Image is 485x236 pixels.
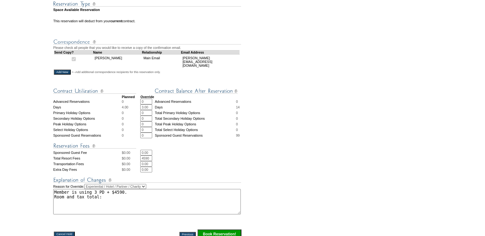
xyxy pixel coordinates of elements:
td: Primary Holiday Options [53,110,122,116]
img: Contract Balance After Reservation [155,87,238,95]
img: Reservation Fees [53,142,136,150]
td: Total Peak Holiday Options [155,121,236,127]
span: Please check all people that you would like to receive a copy of the confirmation email. [53,46,181,50]
td: Extra Day Fees [53,167,122,172]
b: current [110,19,122,23]
td: Select Holiday Options [53,127,122,133]
span: 0.00 [124,151,130,155]
td: Days [155,104,236,110]
td: Peak Holiday Options [53,121,122,127]
span: 0 [122,111,124,115]
td: $ [122,161,140,167]
span: 0 [236,100,238,103]
td: $ [122,150,140,155]
td: Reason for Override: [53,184,242,214]
td: Days [53,104,122,110]
td: Name [93,50,142,54]
td: Total Secondary Holiday Options [155,116,236,121]
input: Add New [54,70,71,75]
span: 0 [236,128,238,132]
span: 0 [122,122,124,126]
span: 0.00 [124,168,130,171]
td: Send Copy? [54,50,93,54]
span: 0 [122,134,124,137]
span: 0.00 [124,156,130,160]
td: $ [122,167,140,172]
strong: Planned [122,95,135,99]
td: [PERSON_NAME] [93,54,142,69]
td: Secondary Holiday Options [53,116,122,121]
span: 0 [122,117,124,120]
td: Total Resort Fees [53,155,122,161]
td: Total Select Holiday Options [155,127,236,133]
td: Sponsored Guest Reservations [53,133,122,138]
td: Transportation Fees [53,161,122,167]
td: Sponsored Guest Reservations [155,133,236,138]
strong: Override [140,95,154,99]
td: [PERSON_NAME][EMAIL_ADDRESS][DOMAIN_NAME] [181,54,240,69]
span: 0 [122,100,124,103]
td: Relationship [142,50,181,54]
img: Contract Utilization [53,87,136,95]
img: Explanation of Changes [53,176,241,184]
td: Sponsored Guest Fee [53,150,122,155]
td: This reservation will deduct from your contract. [53,19,242,23]
td: Main Email [142,54,181,69]
span: 0 [236,122,238,126]
span: 0 [122,128,124,132]
span: 0.00 [124,162,130,166]
td: Advanced Reservations [53,99,122,104]
span: 0 [236,111,238,115]
span: 14 [236,105,240,109]
td: $ [122,155,140,161]
td: Total Primary Holiday Options [155,110,236,116]
span: 4.00 [122,105,128,109]
td: Email Address [181,50,240,54]
span: 99 [236,134,240,137]
td: Advanced Reservations [155,99,236,104]
span: <--Add additional correspondence recipients for this reservation only. [72,70,161,74]
td: Space Available Reservation [53,8,242,12]
span: 0 [236,117,238,120]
